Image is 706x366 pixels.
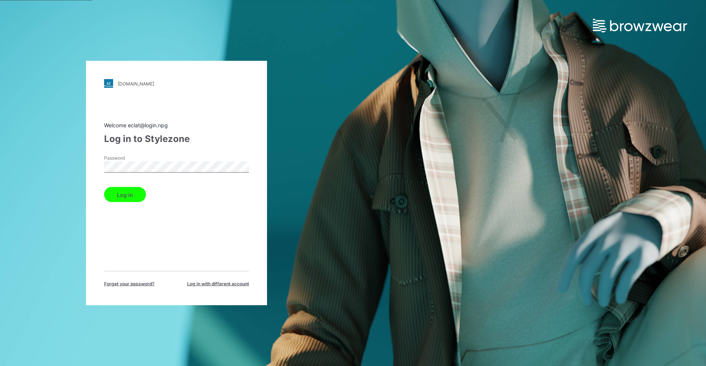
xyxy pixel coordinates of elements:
a: [DOMAIN_NAME] [104,79,249,88]
span: Forget your password? [104,281,155,287]
span: Log in with different account [187,281,249,287]
img: stylezone-logo.562084cfcfab977791bfbf7441f1a819.svg [104,79,113,88]
img: browzwear-logo.e42bd6dac1945053ebaf764b6aa21510.svg [593,19,687,32]
button: Log in [104,187,146,202]
label: Password [104,155,157,162]
div: Log in to Stylezone [104,132,249,146]
div: [DOMAIN_NAME] [118,81,154,86]
div: Welcome eclat@login.npg [104,121,249,129]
